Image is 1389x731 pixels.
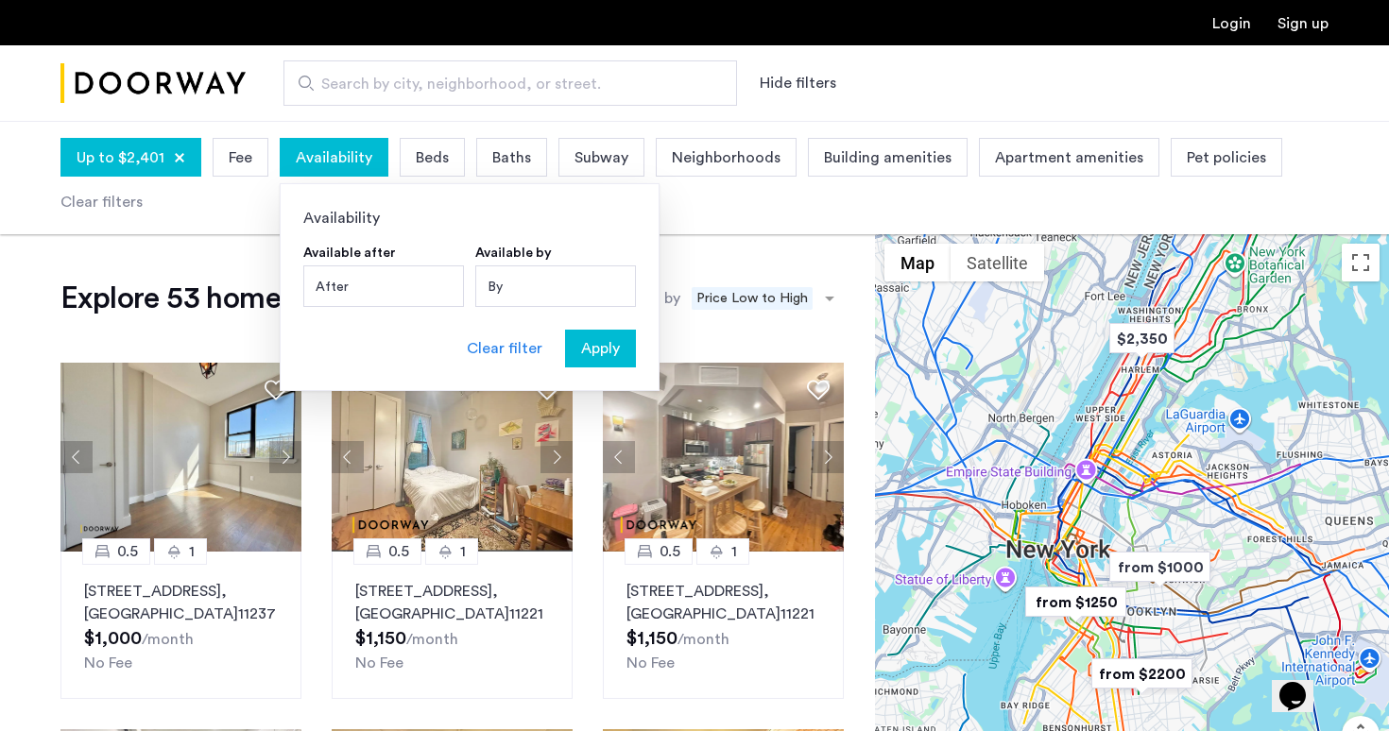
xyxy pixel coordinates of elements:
button: Show or hide filters [760,72,836,94]
span: Beds [416,146,449,169]
span: Neighborhoods [672,146,780,169]
a: Registration [1278,16,1329,31]
div: By [475,265,636,307]
a: Login [1212,16,1251,31]
div: Availability [303,207,636,229]
a: Cazamio Logo [60,48,246,119]
div: Available after [303,245,396,262]
span: Fee [229,146,252,169]
img: logo [60,48,246,119]
iframe: chat widget [1272,655,1332,712]
span: Baths [492,146,531,169]
span: Up to $2,401 [77,146,164,169]
button: button [565,330,636,367]
input: Apartment Search [283,60,737,106]
div: Clear filter [467,337,542,360]
span: Search by city, neighborhood, or street. [321,73,684,95]
div: After [303,265,464,307]
span: Availability [296,146,372,169]
span: Building amenities [824,146,952,169]
span: Apply [581,337,620,360]
span: Pet policies [1187,146,1266,169]
div: Clear filters [60,191,143,213]
span: Apartment amenities [995,146,1143,169]
div: Available by [475,245,552,262]
span: Subway [574,146,628,169]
